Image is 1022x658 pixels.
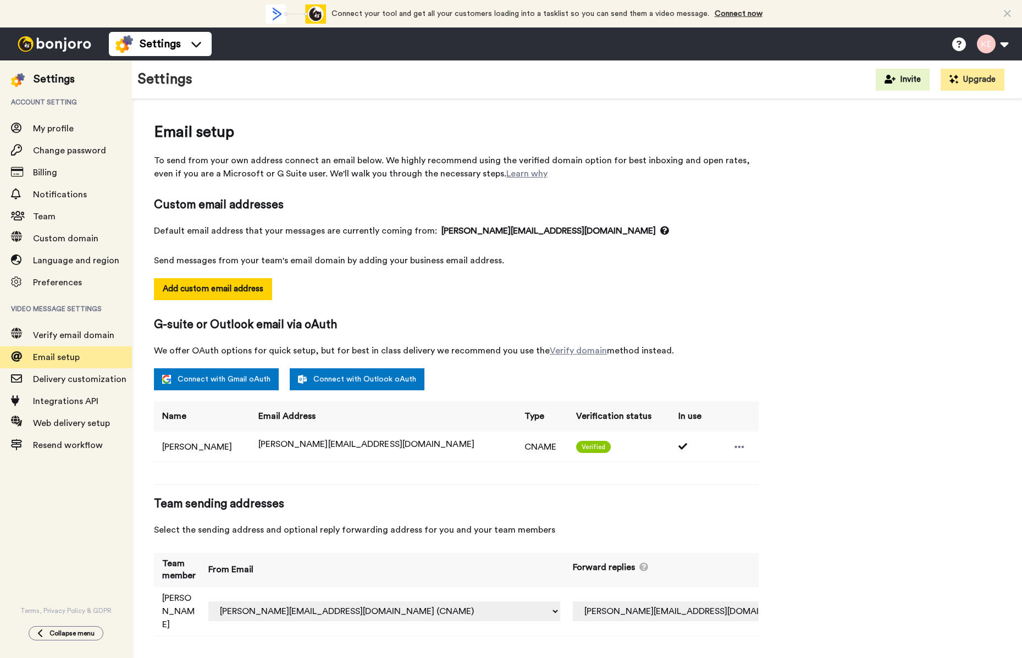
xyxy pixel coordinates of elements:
[258,440,474,449] span: [PERSON_NAME][EMAIL_ADDRESS][DOMAIN_NAME]
[332,10,709,18] span: Connect your tool and get all your customers loading into a tasklist so you can send them a video...
[13,36,96,52] img: bj-logo-header-white.svg
[154,224,759,237] span: Default email address that your messages are currently coming from:
[154,368,279,390] a: Connect with Gmail oAuth
[33,397,98,406] span: Integrations API
[200,553,565,587] th: From Email
[115,35,133,53] img: settings-colored.svg
[941,69,1004,91] button: Upgrade
[49,629,95,638] span: Collapse menu
[250,401,516,432] th: Email Address
[33,168,57,177] span: Billing
[33,278,82,287] span: Preferences
[33,441,103,450] span: Resend workflow
[33,190,87,199] span: Notifications
[670,401,712,432] th: In use
[154,317,759,333] span: G-suite or Outlook email via oAuth
[33,331,114,340] span: Verify email domain
[506,169,548,178] a: Learn why
[266,4,326,24] div: animation
[576,441,611,453] span: Verified
[154,254,759,267] span: Send messages from your team's email domain by adding your business email address.
[550,346,607,355] a: Verify domain
[154,496,759,512] span: Team sending addresses
[29,626,103,640] button: Collapse menu
[33,256,119,265] span: Language and region
[876,69,930,91] button: Invite
[34,71,75,87] div: Settings
[33,419,110,428] span: Web delivery setup
[154,553,200,587] th: Team member
[154,154,759,180] span: To send from your own address connect an email below. We highly recommend using the verified doma...
[154,523,759,537] span: Select the sending address and optional reply forwarding address for you and your team members
[140,36,181,52] span: Settings
[154,197,759,213] span: Custom email addresses
[11,73,25,87] img: settings-colored.svg
[137,71,192,87] h1: Settings
[154,121,759,143] span: Email setup
[441,224,669,237] span: [PERSON_NAME][EMAIL_ADDRESS][DOMAIN_NAME]
[154,432,250,462] td: [PERSON_NAME]
[573,561,635,574] span: Forward replies
[162,375,171,384] img: google.svg
[33,146,106,155] span: Change password
[154,587,200,636] td: [PERSON_NAME]
[154,401,250,432] th: Name
[568,401,670,432] th: Verification status
[33,234,98,243] span: Custom domain
[33,375,126,384] span: Delivery customization
[33,353,80,362] span: Email setup
[298,375,307,384] img: outlook-white.svg
[154,344,759,357] span: We offer OAuth options for quick setup, but for best in class delivery we recommend you use the m...
[516,432,568,462] td: CNAME
[290,368,424,390] a: Connect with Outlook oAuth
[154,278,272,300] button: Add custom email address
[516,401,568,432] th: Type
[33,124,74,133] span: My profile
[715,10,763,18] a: Connect now
[678,442,689,451] i: Used 2 times
[33,212,56,221] span: Team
